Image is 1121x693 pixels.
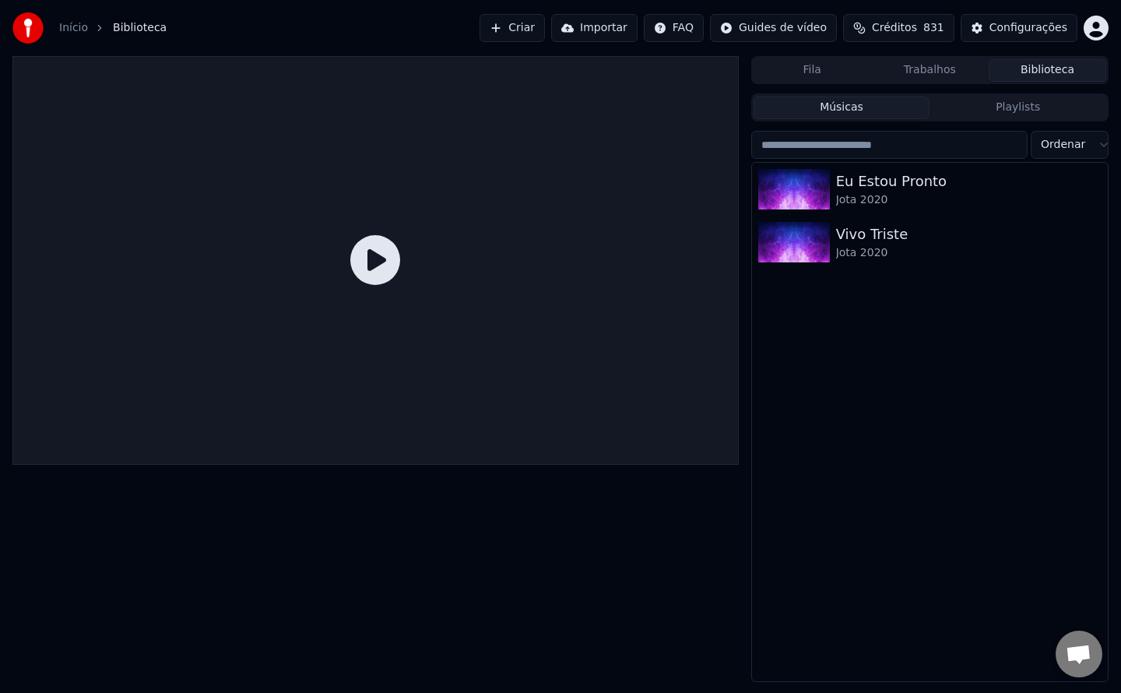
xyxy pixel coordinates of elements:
span: 831 [923,20,944,36]
button: FAQ [644,14,704,42]
button: Playlists [929,97,1106,119]
a: Início [59,20,88,36]
div: Open chat [1056,631,1102,677]
button: Importar [551,14,638,42]
div: Vivo Triste [836,223,1102,245]
button: Criar [480,14,545,42]
div: Jota 2020 [836,245,1102,261]
button: Trabalhos [871,59,989,82]
span: Ordenar [1041,137,1085,153]
button: Guides de vídeo [710,14,837,42]
nav: breadcrumb [59,20,167,36]
button: Configurações [961,14,1077,42]
button: Créditos831 [843,14,954,42]
div: Configurações [989,20,1067,36]
span: Créditos [872,20,917,36]
div: Jota 2020 [836,192,1102,208]
button: Biblioteca [989,59,1106,82]
div: Eu Estou Pronto [836,171,1102,192]
img: youka [12,12,44,44]
button: Fila [754,59,871,82]
button: Músicas [754,97,930,119]
span: Biblioteca [113,20,167,36]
